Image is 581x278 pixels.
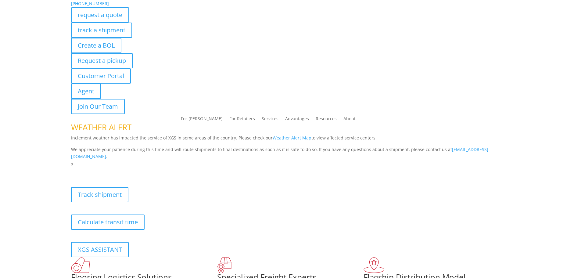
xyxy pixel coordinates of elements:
a: About [343,117,356,123]
a: Services [262,117,278,123]
a: Track shipment [71,187,128,202]
span: WEATHER ALERT [71,122,131,133]
p: Inclement weather has impacted the service of XGS in some areas of the country. Please check our ... [71,134,510,146]
a: XGS ASSISTANT [71,242,129,257]
a: Calculate transit time [71,215,145,230]
a: track a shipment [71,23,132,38]
b: Visibility, transparency, and control for your entire supply chain. [71,168,207,174]
a: Weather Alert Map [273,135,311,141]
p: x [71,160,510,168]
a: For Retailers [229,117,255,123]
a: request a quote [71,7,129,23]
a: For [PERSON_NAME] [181,117,223,123]
img: xgs-icon-focused-on-flooring-red [217,257,231,273]
a: Join Our Team [71,99,125,114]
a: Request a pickup [71,53,133,68]
a: Agent [71,84,101,99]
img: xgs-icon-flagship-distribution-model-red [364,257,385,273]
a: [PHONE_NUMBER] [71,1,109,6]
a: Advantages [285,117,309,123]
a: Resources [316,117,337,123]
a: Customer Portal [71,68,131,84]
p: We appreciate your patience during this time and will route shipments to final destinations as so... [71,146,510,161]
img: xgs-icon-total-supply-chain-intelligence-red [71,257,90,273]
a: Create a BOL [71,38,121,53]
